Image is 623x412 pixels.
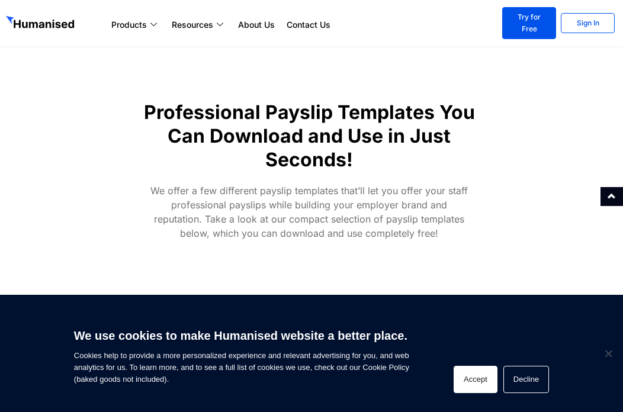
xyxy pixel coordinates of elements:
img: GetHumanised Logo [6,16,76,31]
a: Resources [166,18,232,32]
h1: Professional Payslip Templates You Can Download and Use in Just Seconds! [137,101,481,172]
button: Decline [503,366,549,393]
a: Products [105,18,166,32]
p: We offer a few different payslip templates that’ll let you offer your staff professional payslips... [149,184,471,240]
h6: We use cookies to make Humanised website a better place. [74,327,409,344]
a: Sign In [561,13,615,33]
button: Accept [454,366,497,393]
a: About Us [232,18,281,32]
a: Try for Free [502,7,556,39]
span: Decline [602,347,614,359]
a: Contact Us [281,18,336,32]
span: Cookies help to provide a more personalized experience and relevant advertising for you, and web ... [74,321,409,385]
